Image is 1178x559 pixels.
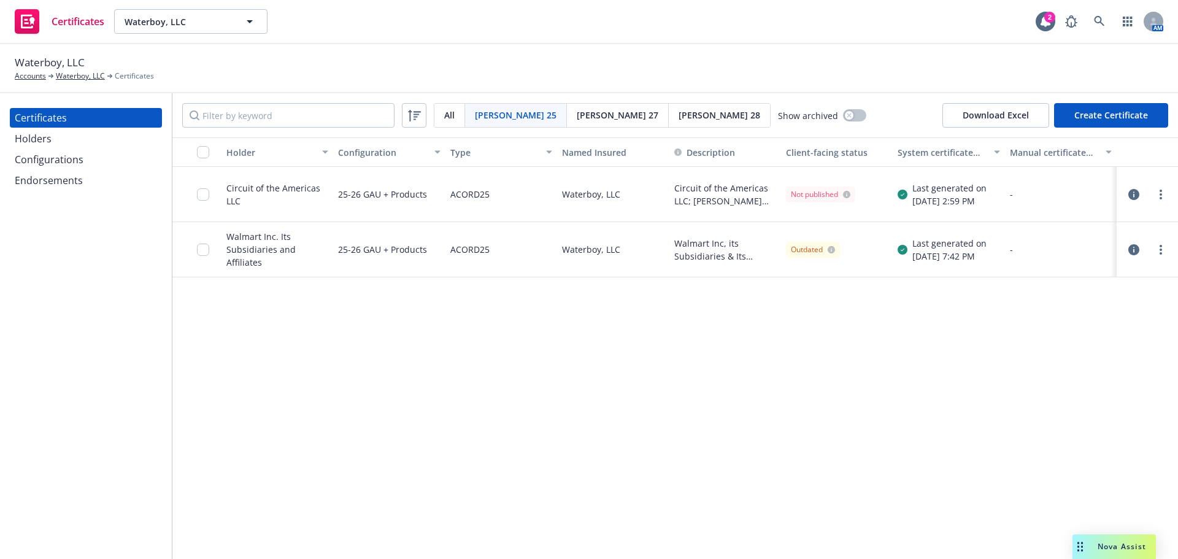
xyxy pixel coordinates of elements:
div: Endorsements [15,171,83,190]
div: [DATE] 2:59 PM [912,195,987,207]
span: [PERSON_NAME] 27 [577,109,658,121]
button: Download Excel [942,103,1049,128]
div: System certificate last generated [898,146,986,159]
button: Waterboy, LLC [114,9,268,34]
div: Last generated on [912,237,987,250]
a: more [1153,187,1168,202]
button: Nova Assist [1072,534,1156,559]
a: Accounts [15,71,46,82]
a: Switch app [1115,9,1140,34]
span: [PERSON_NAME] 28 [679,109,760,121]
button: Named Insured [557,137,669,167]
span: Waterboy, LLC [15,55,85,71]
div: Manual certificate last generated [1010,146,1098,159]
div: 25-26 GAU + Products [338,229,427,269]
span: Nova Assist [1098,541,1146,552]
a: Report a Bug [1059,9,1084,34]
input: Toggle Row Selected [197,188,209,201]
div: ACORD25 [450,174,490,214]
button: System certificate last generated [893,137,1004,167]
div: Configuration [338,146,426,159]
a: Configurations [10,150,162,169]
div: - [1010,243,1112,256]
a: more [1153,242,1168,257]
button: Holder [221,137,333,167]
div: Type [450,146,539,159]
input: Toggle Row Selected [197,244,209,256]
button: Configuration [333,137,445,167]
input: Filter by keyword [182,103,395,128]
div: Certificates [15,108,67,128]
a: Certificates [10,108,162,128]
div: Holder [226,146,315,159]
button: Walmart Inc, its Subsidiaries & Its Affiliates are included as additional insured where required ... [674,237,776,263]
div: 2 [1044,12,1055,23]
span: Waterboy, LLC [125,15,231,28]
span: [PERSON_NAME] 25 [475,109,556,121]
span: Show archived [778,109,838,122]
div: Named Insured [562,146,664,159]
span: Certificates [115,71,154,82]
span: All [444,109,455,121]
a: Waterboy, LLC [56,71,105,82]
div: [DATE] 7:42 PM [912,250,987,263]
button: Circuit of the Americas LLC; [PERSON_NAME] Car Condos LP; T-11 Car Condominium Community Inc.; [P... [674,182,776,207]
button: Client-facing status [781,137,893,167]
input: Select all [197,146,209,158]
div: Client-facing status [786,146,888,159]
a: Certificates [10,4,109,39]
div: Waterboy, LLC [557,167,669,222]
div: Drag to move [1072,534,1088,559]
div: Outdated [791,244,835,255]
div: 25-26 GAU + Products [338,174,427,214]
div: - [1010,188,1112,201]
span: Certificates [52,17,104,26]
div: ACORD25 [450,229,490,269]
div: Not published [791,189,850,200]
div: Circuit of the Americas LLC [226,182,328,207]
a: Search [1087,9,1112,34]
a: Holders [10,129,162,148]
div: Configurations [15,150,83,169]
button: Manual certificate last generated [1005,137,1117,167]
div: Waterboy, LLC [557,222,669,277]
div: Walmart Inc. Its Subsidiaries and Affiliates [226,230,328,269]
a: Endorsements [10,171,162,190]
button: Create Certificate [1054,103,1168,128]
div: Holders [15,129,52,148]
div: Last generated on [912,182,987,195]
button: Description [674,146,735,159]
button: Type [445,137,557,167]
